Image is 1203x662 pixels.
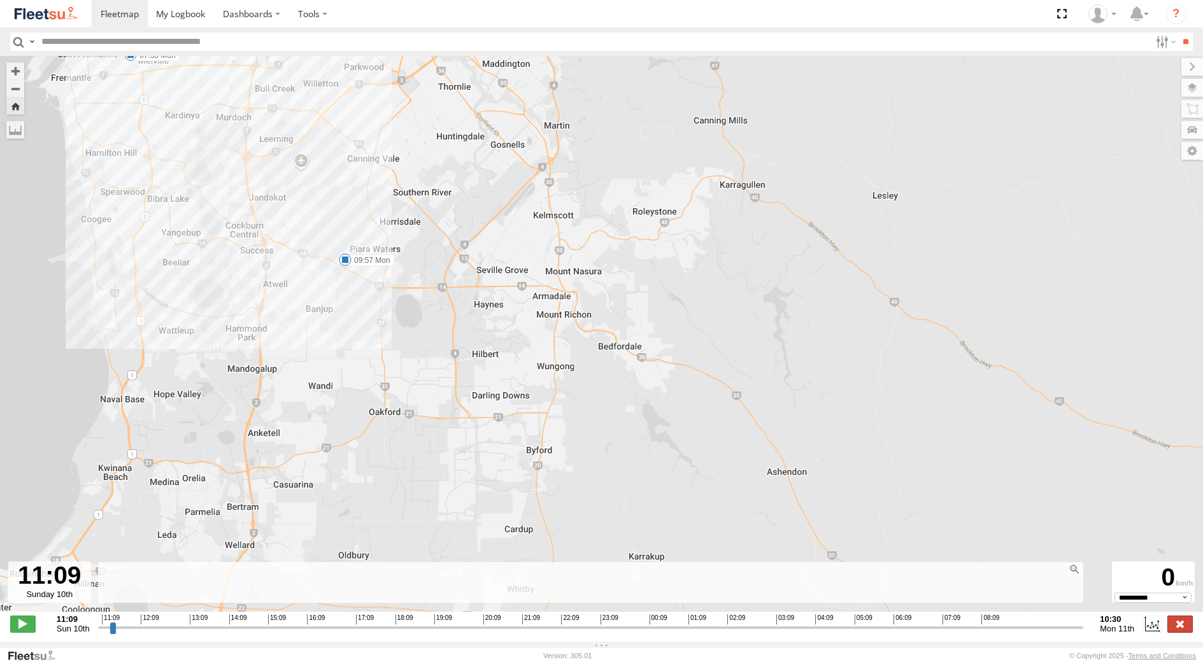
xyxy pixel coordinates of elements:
span: 22:09 [561,614,579,624]
a: Visit our Website [7,649,66,662]
span: 08:09 [981,614,999,624]
span: 04:09 [815,614,833,624]
strong: 10:30 [1100,614,1134,624]
span: 06:09 [893,614,911,624]
a: Terms and Conditions [1128,652,1196,659]
label: Play/Stop [10,616,36,632]
label: Search Query [27,32,37,51]
span: 02:09 [727,614,745,624]
span: 11:09 [102,614,120,624]
label: 09:57 Mon [345,255,394,266]
span: 18:09 [395,614,413,624]
span: Sun 10th Aug 2025 [57,624,90,633]
div: © Copyright 2025 - [1069,652,1196,659]
img: fleetsu-logo-horizontal.svg [13,5,79,22]
label: Map Settings [1181,142,1203,160]
span: 19:09 [434,614,452,624]
span: 17:09 [356,614,374,624]
span: 01:09 [688,614,706,624]
div: TheMaker Systems [1084,4,1121,24]
label: Measure [6,121,24,139]
span: 05:09 [855,614,872,624]
label: Search Filter Options [1151,32,1178,51]
label: Close [1167,616,1193,632]
i: ? [1166,4,1186,24]
span: Mon 11th Aug 2025 [1100,624,1134,633]
button: Zoom out [6,80,24,97]
span: 20:09 [483,614,501,624]
span: 03:09 [776,614,794,624]
button: Zoom in [6,62,24,80]
button: Zoom Home [6,97,24,115]
span: 15:09 [268,614,286,624]
span: 16:09 [307,614,325,624]
span: 21:09 [522,614,540,624]
span: 23:09 [601,614,618,624]
span: 07:09 [943,614,960,624]
span: 13:09 [190,614,208,624]
strong: 11:09 [57,614,90,624]
div: Version: 305.01 [543,652,592,659]
span: 14:09 [229,614,247,624]
span: 12:09 [141,614,159,624]
span: 00:09 [650,614,667,624]
div: 0 [1114,563,1193,593]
